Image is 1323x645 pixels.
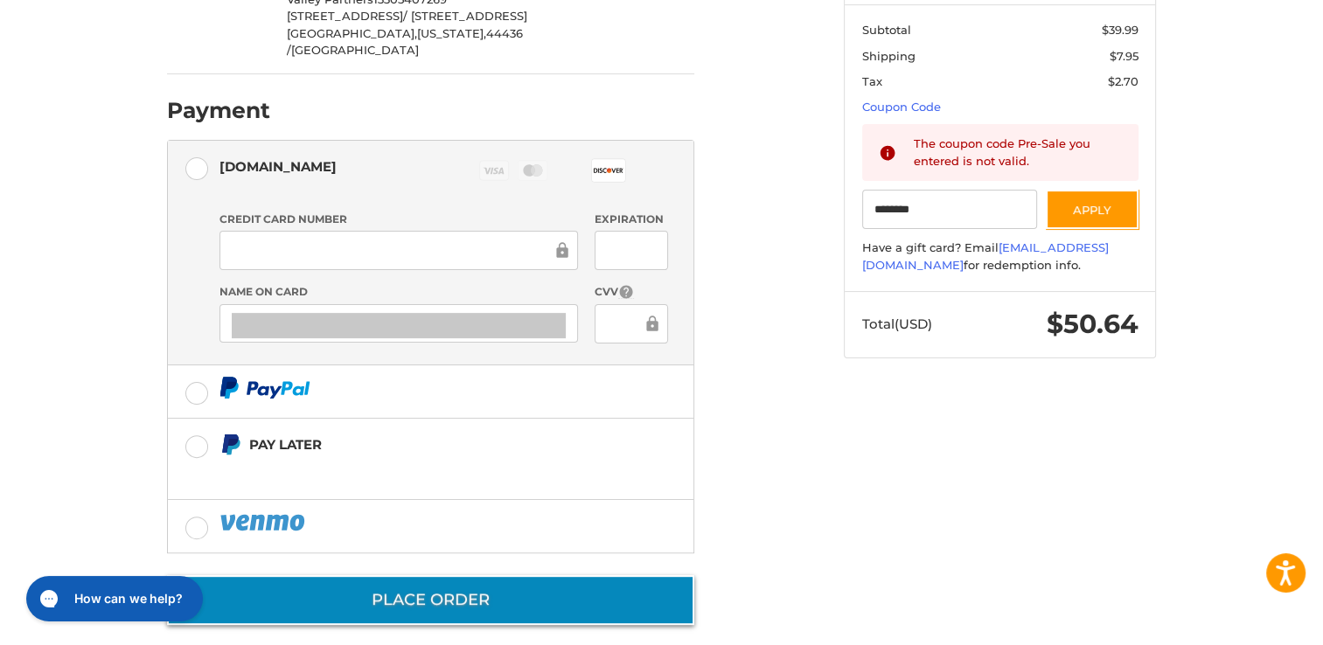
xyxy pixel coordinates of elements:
[1108,74,1138,88] span: $2.70
[219,377,310,399] img: PayPal icon
[219,152,337,181] div: [DOMAIN_NAME]
[862,190,1038,229] input: Gift Certificate or Coupon Code
[219,511,309,533] img: PayPal icon
[1047,308,1138,340] span: $50.64
[1179,598,1323,645] iframe: Google Customer Reviews
[287,26,417,40] span: [GEOGRAPHIC_DATA],
[914,135,1122,170] div: The coupon code Pre-Sale you entered is not valid.
[862,316,932,332] span: Total (USD)
[403,9,527,23] span: / [STREET_ADDRESS]
[862,49,916,63] span: Shipping
[862,239,1138,274] div: Have a gift card? Email for redemption info.
[291,43,419,57] span: [GEOGRAPHIC_DATA]
[167,97,270,124] h2: Payment
[17,570,207,628] iframe: Gorgias live chat messenger
[417,26,486,40] span: [US_STATE],
[219,433,241,455] img: Pay Later icon
[1110,49,1138,63] span: $7.95
[862,240,1109,272] a: [EMAIL_ADDRESS][DOMAIN_NAME]
[219,212,578,227] label: Credit Card Number
[862,100,941,114] a: Coupon Code
[1046,190,1138,229] button: Apply
[595,284,667,301] label: CVV
[167,575,694,625] button: Place Order
[249,430,584,459] div: Pay Later
[862,74,882,88] span: Tax
[862,23,911,37] span: Subtotal
[219,284,578,300] label: Name on Card
[595,212,667,227] label: Expiration
[219,463,585,478] iframe: PayPal Message 3
[287,9,403,23] span: [STREET_ADDRESS]
[1102,23,1138,37] span: $39.99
